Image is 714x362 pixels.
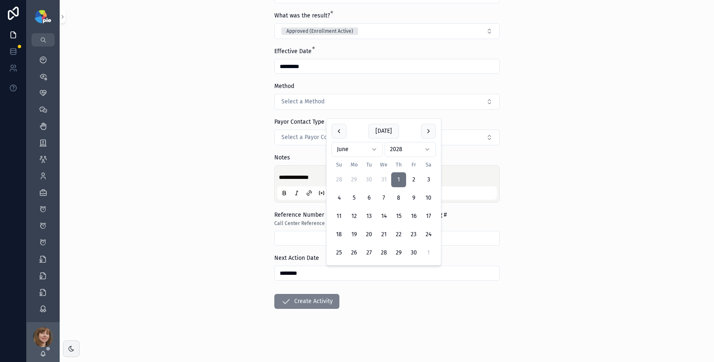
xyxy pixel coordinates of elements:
button: Sunday, June 25th, 2028 [332,245,346,260]
table: June 2028 [332,160,436,260]
span: Application Tracking # [389,211,447,218]
div: Approved (Enrollment Active) [286,27,353,35]
th: Saturday [421,160,436,169]
th: Tuesday [361,160,376,169]
button: Select Button [274,130,500,145]
span: Next Action Date [274,254,319,262]
span: Reference Number [274,211,324,218]
button: Tuesday, June 13th, 2028 [361,209,376,224]
button: Saturday, June 3rd, 2028 [421,172,436,187]
button: Saturday, July 1st, 2028 [421,245,436,260]
button: Select Button [274,23,500,39]
button: Saturday, June 10th, 2028 [421,191,436,205]
button: Thursday, June 22nd, 2028 [391,227,406,242]
button: Friday, June 9th, 2028 [406,191,421,205]
button: Friday, June 30th, 2028 [406,245,421,260]
span: Call Center Reference # [274,220,329,227]
button: Tuesday, June 6th, 2028 [361,191,376,205]
button: Thursday, June 29th, 2028 [391,245,406,260]
th: Friday [406,160,421,169]
span: Method [274,83,294,90]
button: Friday, June 16th, 2028 [406,209,421,224]
button: Monday, June 19th, 2028 [346,227,361,242]
button: [DATE] [368,124,399,139]
span: Notes [274,154,290,161]
button: Wednesday, June 28th, 2028 [376,245,391,260]
button: Friday, June 23rd, 2028 [406,227,421,242]
button: Wednesday, June 14th, 2028 [376,209,391,224]
button: Sunday, June 18th, 2028 [332,227,346,242]
span: Select a Method [281,98,324,106]
span: Select a Payor Contact Type [281,133,355,142]
span: Payor Contact Type [274,118,324,125]
button: Tuesday, May 30th, 2028 [361,172,376,187]
button: Sunday, May 28th, 2028 [332,172,346,187]
button: Thursday, June 15th, 2028 [391,209,406,224]
button: Monday, June 26th, 2028 [346,245,361,260]
button: Select Button [274,94,500,110]
th: Sunday [332,160,346,169]
button: Wednesday, June 21st, 2028 [376,227,391,242]
button: Wednesday, June 7th, 2028 [376,191,391,205]
button: Sunday, June 11th, 2028 [332,209,346,224]
button: Saturday, June 17th, 2028 [421,209,436,224]
span: What was the result? [274,12,330,19]
iframe: Spotlight [1,40,16,55]
button: Wednesday, May 31st, 2028 [376,172,391,187]
button: Friday, June 2nd, 2028 [406,172,421,187]
span: Effective Date [274,48,312,55]
button: Thursday, June 1st, 2028, selected [391,172,406,187]
div: scrollable content [27,46,60,322]
button: Thursday, June 8th, 2028 [391,191,406,205]
img: App logo [35,10,51,23]
button: Monday, May 29th, 2028 [346,172,361,187]
button: Tuesday, June 27th, 2028 [361,245,376,260]
button: Monday, June 5th, 2028 [346,191,361,205]
button: Tuesday, June 20th, 2028 [361,227,376,242]
button: Sunday, June 4th, 2028 [332,191,346,205]
th: Wednesday [376,160,391,169]
button: Saturday, June 24th, 2028 [421,227,436,242]
th: Thursday [391,160,406,169]
button: Monday, June 12th, 2028 [346,209,361,224]
button: Create Activity [274,294,339,309]
th: Monday [346,160,361,169]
